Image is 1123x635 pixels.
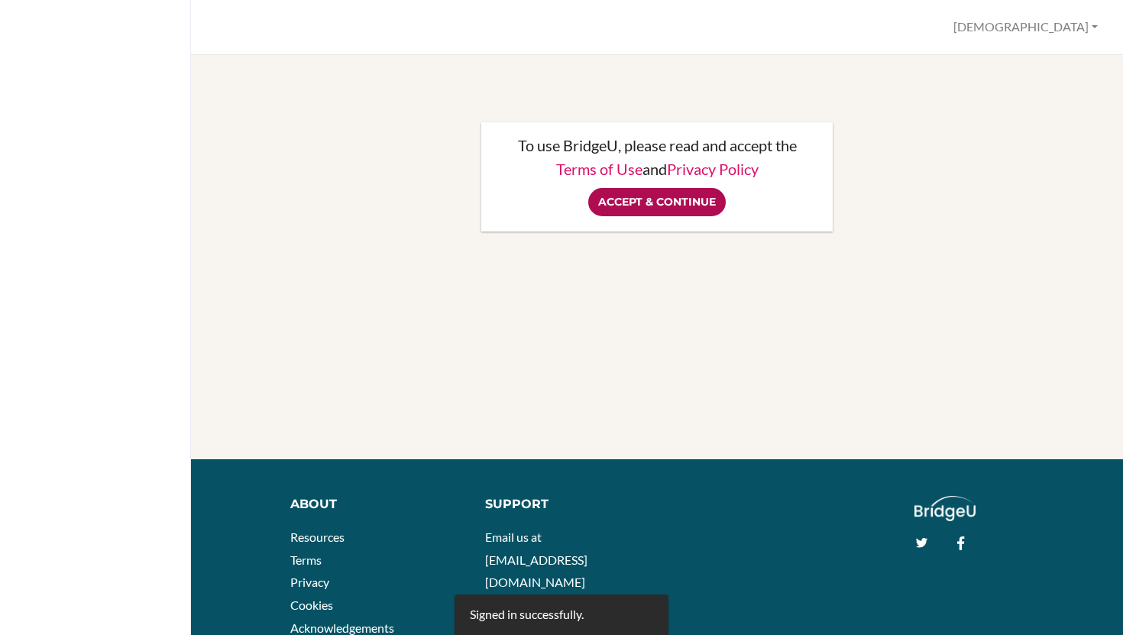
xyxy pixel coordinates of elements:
a: Resources [290,530,345,544]
p: To use BridgeU, please read and accept the [497,138,817,153]
a: Terms [290,552,322,567]
a: Terms of Use [556,160,642,178]
a: Privacy Policy [667,160,759,178]
input: Accept & Continue [588,188,726,216]
div: About [290,496,462,514]
div: Signed in successfully. [470,606,584,624]
button: [DEMOGRAPHIC_DATA] [947,13,1105,41]
div: Support [485,496,646,514]
a: Privacy [290,575,329,589]
img: logo_white@2x-f4f0deed5e89b7ecb1c2cc34c3e3d731f90f0f143d5ea2071677605dd97b5244.png [914,496,976,521]
p: and [497,161,817,177]
a: Email us at [EMAIL_ADDRESS][DOMAIN_NAME] [485,530,587,589]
